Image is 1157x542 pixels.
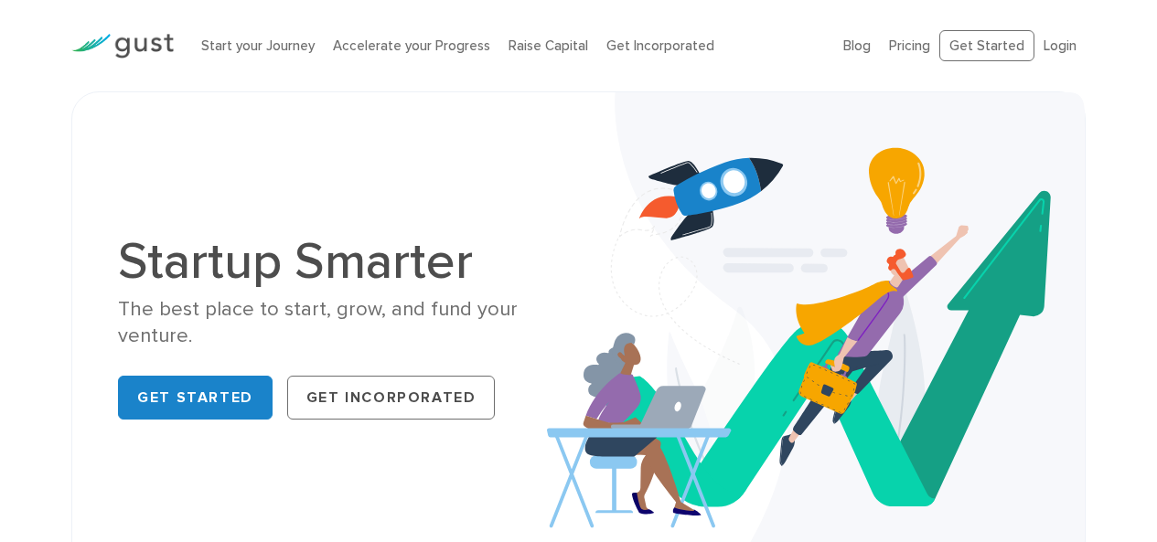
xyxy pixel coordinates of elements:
a: Get Started [118,376,273,420]
a: Get Started [939,30,1034,62]
div: The best place to start, grow, and fund your venture. [118,296,564,350]
a: Pricing [889,37,930,54]
img: Gust Logo [71,34,174,58]
a: Accelerate your Progress [333,37,490,54]
a: Login [1044,37,1077,54]
a: Get Incorporated [606,37,714,54]
a: Get Incorporated [287,376,496,420]
h1: Startup Smarter [118,236,564,287]
a: Raise Capital [509,37,588,54]
a: Start your Journey [201,37,315,54]
a: Blog [843,37,871,54]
